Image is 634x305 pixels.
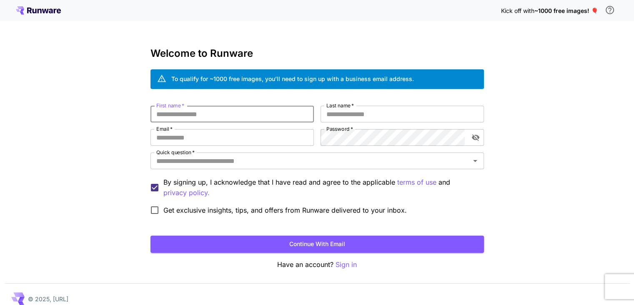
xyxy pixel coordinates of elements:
[601,2,618,18] button: In order to qualify for free credit, you need to sign up with a business email address and click ...
[163,177,477,198] p: By signing up, I acknowledge that I have read and agree to the applicable and
[326,102,354,109] label: Last name
[501,7,534,14] span: Kick off with
[534,7,598,14] span: ~1000 free images! 🎈
[397,177,436,188] p: terms of use
[150,48,484,59] h3: Welcome to Runware
[156,102,184,109] label: First name
[156,149,195,156] label: Quick question
[150,259,484,270] p: Have an account?
[171,74,414,83] div: To qualify for ~1000 free images, you’ll need to sign up with a business email address.
[150,236,484,253] button: Continue with email
[163,205,407,215] span: Get exclusive insights, tips, and offers from Runware delivered to your inbox.
[326,125,353,132] label: Password
[163,188,210,198] p: privacy policy.
[468,130,483,145] button: toggle password visibility
[336,259,357,270] button: Sign in
[469,155,481,167] button: Open
[28,295,68,303] p: © 2025, [URL]
[397,177,436,188] button: By signing up, I acknowledge that I have read and agree to the applicable and privacy policy.
[156,125,173,132] label: Email
[163,188,210,198] button: By signing up, I acknowledge that I have read and agree to the applicable terms of use and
